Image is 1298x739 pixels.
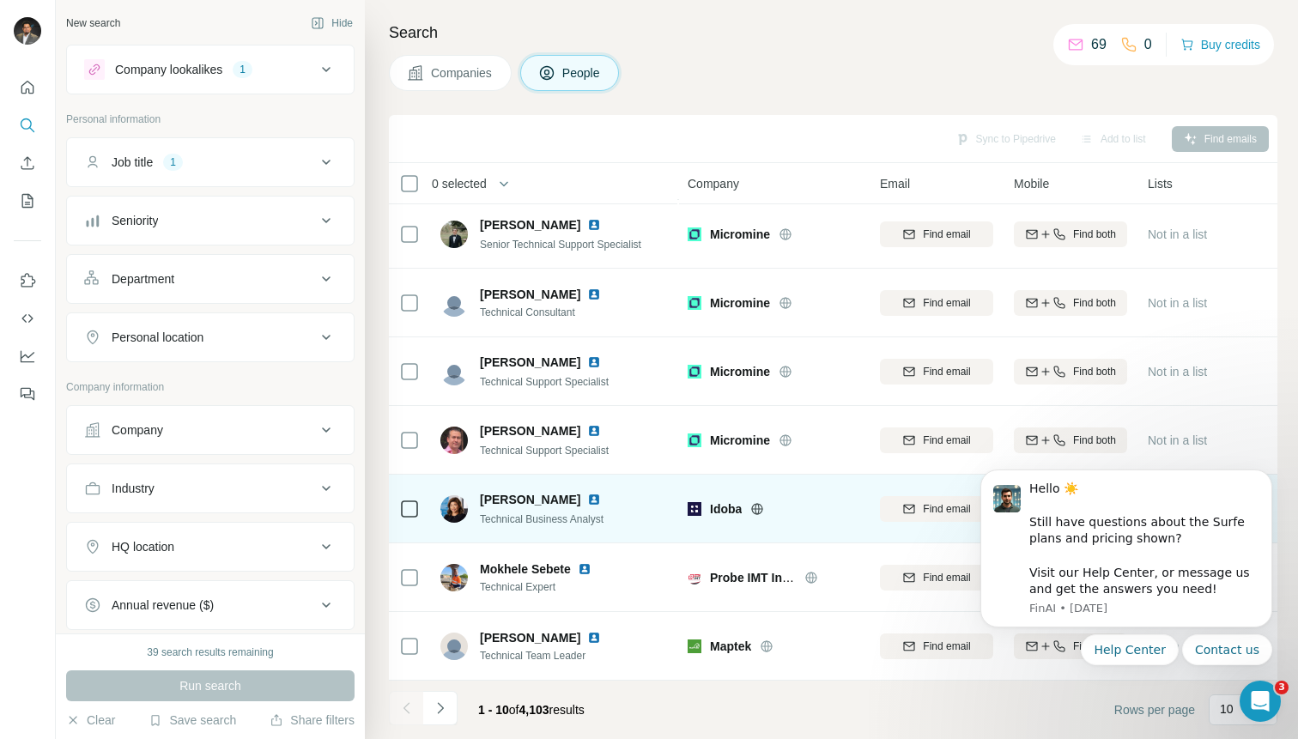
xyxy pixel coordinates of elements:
[480,560,571,578] span: Mokhele Sebete
[480,629,580,646] span: [PERSON_NAME]
[67,49,354,90] button: Company lookalikes1
[163,154,183,170] div: 1
[480,491,580,508] span: [PERSON_NAME]
[923,227,970,242] span: Find email
[67,200,354,241] button: Seniority
[1275,681,1289,694] span: 3
[587,218,601,232] img: LinkedIn logo
[112,154,153,171] div: Job title
[480,513,604,525] span: Technical Business Analyst
[710,638,751,655] span: Maptek
[880,175,910,192] span: Email
[880,496,993,522] button: Find email
[688,365,701,379] img: Logo of Micromine
[480,239,641,251] span: Senior Technical Support Specialist
[112,421,163,439] div: Company
[480,422,580,439] span: [PERSON_NAME]
[1220,700,1234,718] p: 10
[480,286,580,303] span: [PERSON_NAME]
[710,294,770,312] span: Micromine
[115,61,222,78] div: Company lookalikes
[1014,359,1127,385] button: Find both
[14,148,41,179] button: Enrich CSV
[67,258,354,300] button: Department
[923,433,970,448] span: Find email
[1073,295,1116,311] span: Find both
[440,221,468,248] img: Avatar
[480,445,609,457] span: Technical Support Specialist
[519,703,549,717] span: 4,103
[480,354,580,371] span: [PERSON_NAME]
[14,379,41,409] button: Feedback
[710,500,742,518] span: Idoba
[14,72,41,103] button: Quick start
[67,409,354,451] button: Company
[478,703,509,717] span: 1 - 10
[688,175,739,192] span: Company
[67,317,354,358] button: Personal location
[880,221,993,247] button: Find email
[14,303,41,334] button: Use Surfe API
[710,571,951,585] span: Probe IMT Integrated Mining Technologies
[1240,681,1281,722] iframe: Intercom live chat
[1014,175,1049,192] span: Mobile
[587,493,601,506] img: LinkedIn logo
[880,290,993,316] button: Find email
[710,363,770,380] span: Micromine
[14,110,41,141] button: Search
[509,703,519,717] span: of
[587,355,601,369] img: LinkedIn logo
[923,364,970,379] span: Find email
[1114,701,1195,718] span: Rows per page
[1180,33,1260,57] button: Buy credits
[480,648,622,663] span: Technical Team Leader
[67,585,354,626] button: Annual revenue ($)
[112,538,174,555] div: HQ location
[1148,296,1207,310] span: Not in a list
[66,112,355,127] p: Personal information
[440,564,468,591] img: Avatar
[710,432,770,449] span: Micromine
[1148,175,1173,192] span: Lists
[923,501,970,517] span: Find email
[14,265,41,296] button: Use Surfe on LinkedIn
[478,703,585,717] span: results
[66,712,115,729] button: Clear
[480,305,622,320] span: Technical Consultant
[1148,227,1207,241] span: Not in a list
[112,329,203,346] div: Personal location
[112,480,155,497] div: Industry
[880,359,993,385] button: Find email
[149,712,236,729] button: Save search
[299,10,365,36] button: Hide
[688,639,701,653] img: Logo of Maptek
[587,631,601,645] img: LinkedIn logo
[688,502,701,516] img: Logo of Idoba
[1014,290,1127,316] button: Find both
[66,379,355,395] p: Company information
[112,212,158,229] div: Seniority
[1091,34,1107,55] p: 69
[1014,221,1127,247] button: Find both
[923,639,970,654] span: Find email
[923,570,970,585] span: Find email
[423,691,458,725] button: Navigate to next page
[67,142,354,183] button: Job title1
[1073,227,1116,242] span: Find both
[147,645,273,660] div: 39 search results remaining
[480,216,580,233] span: [PERSON_NAME]
[14,185,41,216] button: My lists
[562,64,602,82] span: People
[1073,364,1116,379] span: Find both
[480,376,609,388] span: Technical Support Specialist
[67,526,354,567] button: HQ location
[233,62,252,77] div: 1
